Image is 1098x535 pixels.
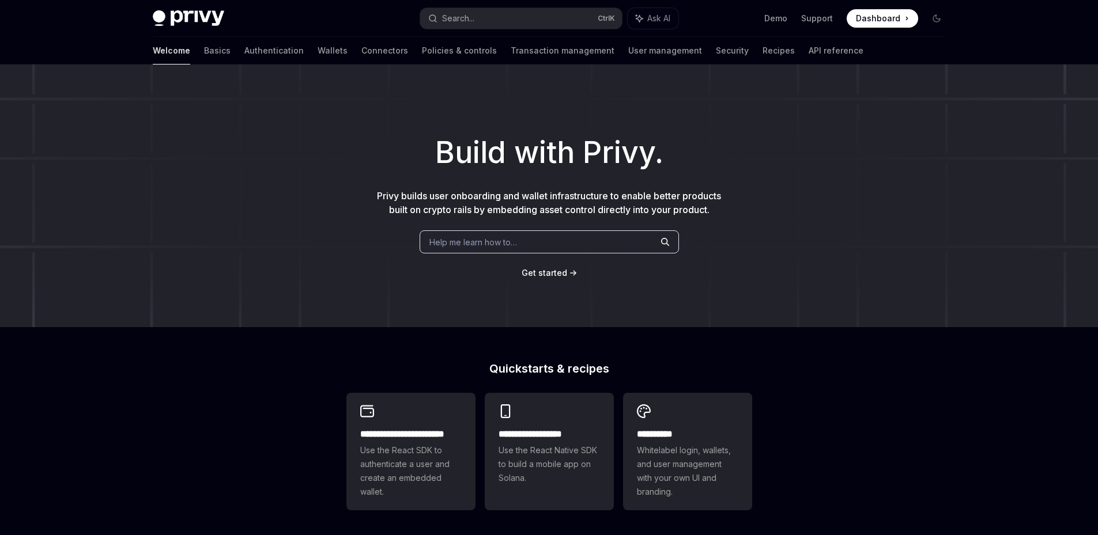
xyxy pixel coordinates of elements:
span: Ask AI [647,13,670,24]
a: Wallets [318,37,348,64]
a: User management [628,37,702,64]
button: Ask AI [628,8,678,29]
a: **** **** **** ***Use the React Native SDK to build a mobile app on Solana. [485,393,614,510]
a: Dashboard [847,9,918,28]
span: Use the React SDK to authenticate a user and create an embedded wallet. [360,443,462,499]
span: Ctrl K [598,14,615,23]
span: Help me learn how to… [429,236,517,248]
span: Dashboard [856,13,900,24]
a: Demo [764,13,787,24]
span: Use the React Native SDK to build a mobile app on Solana. [499,443,600,485]
a: Authentication [244,37,304,64]
a: Connectors [361,37,408,64]
span: Whitelabel login, wallets, and user management with your own UI and branding. [637,443,738,499]
h2: Quickstarts & recipes [346,363,752,374]
button: Toggle dark mode [927,9,946,28]
a: Policies & controls [422,37,497,64]
a: Transaction management [511,37,614,64]
a: Security [716,37,749,64]
a: **** *****Whitelabel login, wallets, and user management with your own UI and branding. [623,393,752,510]
button: Search...CtrlK [420,8,622,29]
a: Support [801,13,833,24]
div: Search... [442,12,474,25]
a: Recipes [763,37,795,64]
span: Privy builds user onboarding and wallet infrastructure to enable better products built on crypto ... [377,190,721,215]
a: Welcome [153,37,190,64]
a: API reference [809,37,863,64]
span: Get started [522,268,567,278]
a: Basics [204,37,231,64]
a: Get started [522,267,567,279]
img: dark logo [153,10,224,26]
h1: Build with Privy. [18,130,1080,175]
